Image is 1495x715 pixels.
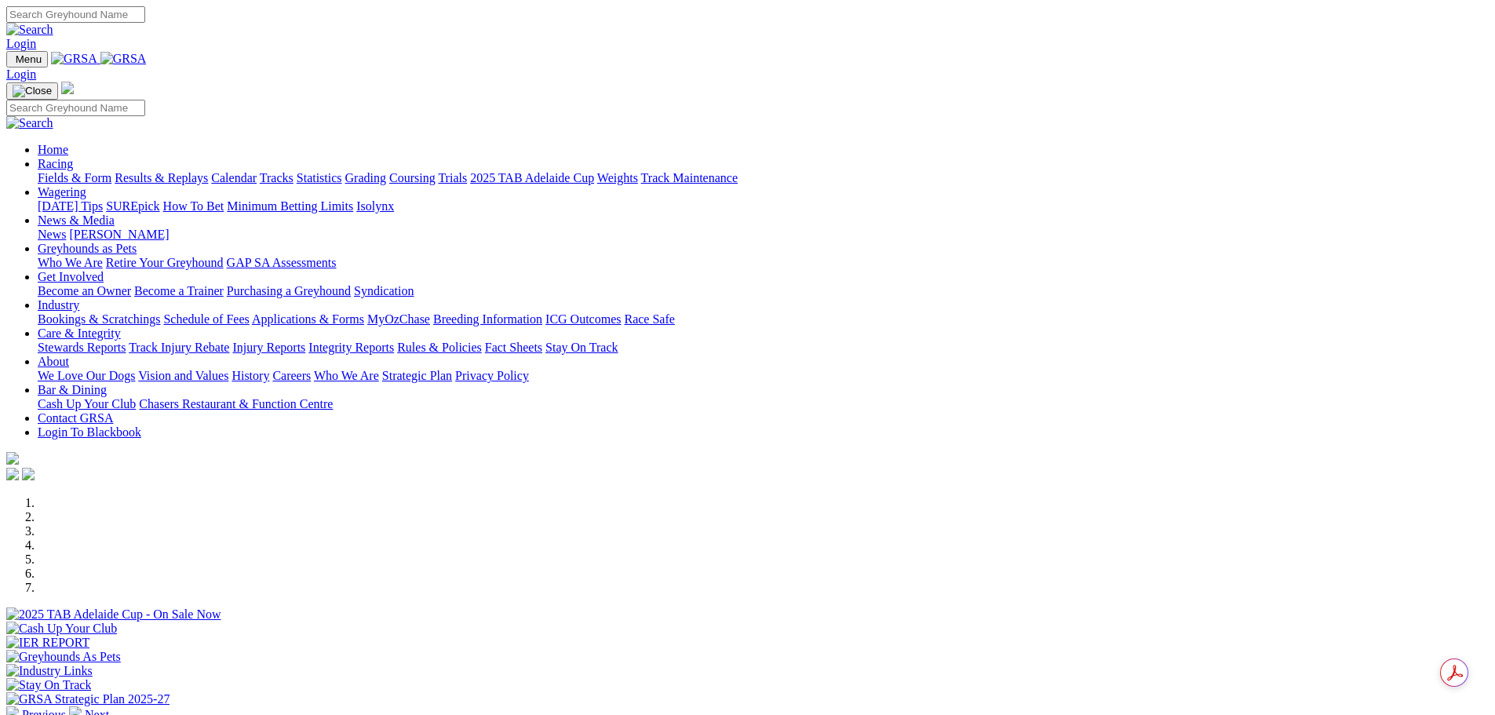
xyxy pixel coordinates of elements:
a: Applications & Forms [252,312,364,326]
a: GAP SA Assessments [227,256,337,269]
a: Race Safe [624,312,674,326]
a: Fact Sheets [485,341,542,354]
a: Coursing [389,171,436,184]
div: News & Media [38,228,1489,242]
a: Privacy Policy [455,369,529,382]
a: Grading [345,171,386,184]
a: SUREpick [106,199,159,213]
a: Rules & Policies [397,341,482,354]
a: 2025 TAB Adelaide Cup [470,171,594,184]
a: Tracks [260,171,294,184]
a: Careers [272,369,311,382]
div: About [38,369,1489,383]
a: Calendar [211,171,257,184]
img: Search [6,23,53,37]
a: Cash Up Your Club [38,397,136,410]
img: Greyhounds As Pets [6,650,121,664]
a: Login [6,37,36,50]
a: Results & Replays [115,171,208,184]
a: Bookings & Scratchings [38,312,160,326]
a: Fields & Form [38,171,111,184]
a: Who We Are [314,369,379,382]
a: MyOzChase [367,312,430,326]
a: Bar & Dining [38,383,107,396]
img: GRSA Strategic Plan 2025-27 [6,692,170,706]
a: Become an Owner [38,284,131,297]
a: Get Involved [38,270,104,283]
a: Integrity Reports [308,341,394,354]
a: Retire Your Greyhound [106,256,224,269]
img: GRSA [51,52,97,66]
a: Who We Are [38,256,103,269]
a: Injury Reports [232,341,305,354]
img: IER REPORT [6,636,89,650]
a: History [232,369,269,382]
a: Breeding Information [433,312,542,326]
div: Wagering [38,199,1489,213]
a: Login To Blackbook [38,425,141,439]
a: Login [6,67,36,81]
img: 2025 TAB Adelaide Cup - On Sale Now [6,607,221,622]
a: Vision and Values [138,369,228,382]
button: Toggle navigation [6,82,58,100]
span: Menu [16,53,42,65]
a: Stewards Reports [38,341,126,354]
img: twitter.svg [22,468,35,480]
img: facebook.svg [6,468,19,480]
a: Minimum Betting Limits [227,199,353,213]
div: Care & Integrity [38,341,1489,355]
a: News & Media [38,213,115,227]
a: Schedule of Fees [163,312,249,326]
img: Close [13,85,52,97]
input: Search [6,6,145,23]
a: Home [38,143,68,156]
input: Search [6,100,145,116]
a: About [38,355,69,368]
a: Syndication [354,284,414,297]
button: Toggle navigation [6,51,48,67]
a: Contact GRSA [38,411,113,425]
a: Track Maintenance [641,171,738,184]
div: Industry [38,312,1489,326]
a: Greyhounds as Pets [38,242,137,255]
img: Industry Links [6,664,93,678]
a: Racing [38,157,73,170]
div: Bar & Dining [38,397,1489,411]
div: Get Involved [38,284,1489,298]
img: GRSA [100,52,147,66]
a: How To Bet [163,199,224,213]
img: logo-grsa-white.png [6,452,19,465]
a: Trials [438,171,467,184]
a: News [38,228,66,241]
a: ICG Outcomes [545,312,621,326]
a: Isolynx [356,199,394,213]
a: Strategic Plan [382,369,452,382]
a: [PERSON_NAME] [69,228,169,241]
img: logo-grsa-white.png [61,82,74,94]
img: Stay On Track [6,678,91,692]
a: Industry [38,298,79,312]
div: Greyhounds as Pets [38,256,1489,270]
a: Statistics [297,171,342,184]
a: Care & Integrity [38,326,121,340]
div: Racing [38,171,1489,185]
img: Cash Up Your Club [6,622,117,636]
a: Wagering [38,185,86,199]
a: Become a Trainer [134,284,224,297]
img: Search [6,116,53,130]
a: Weights [597,171,638,184]
a: [DATE] Tips [38,199,103,213]
a: Chasers Restaurant & Function Centre [139,397,333,410]
a: Track Injury Rebate [129,341,229,354]
a: Purchasing a Greyhound [227,284,351,297]
a: Stay On Track [545,341,618,354]
a: We Love Our Dogs [38,369,135,382]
